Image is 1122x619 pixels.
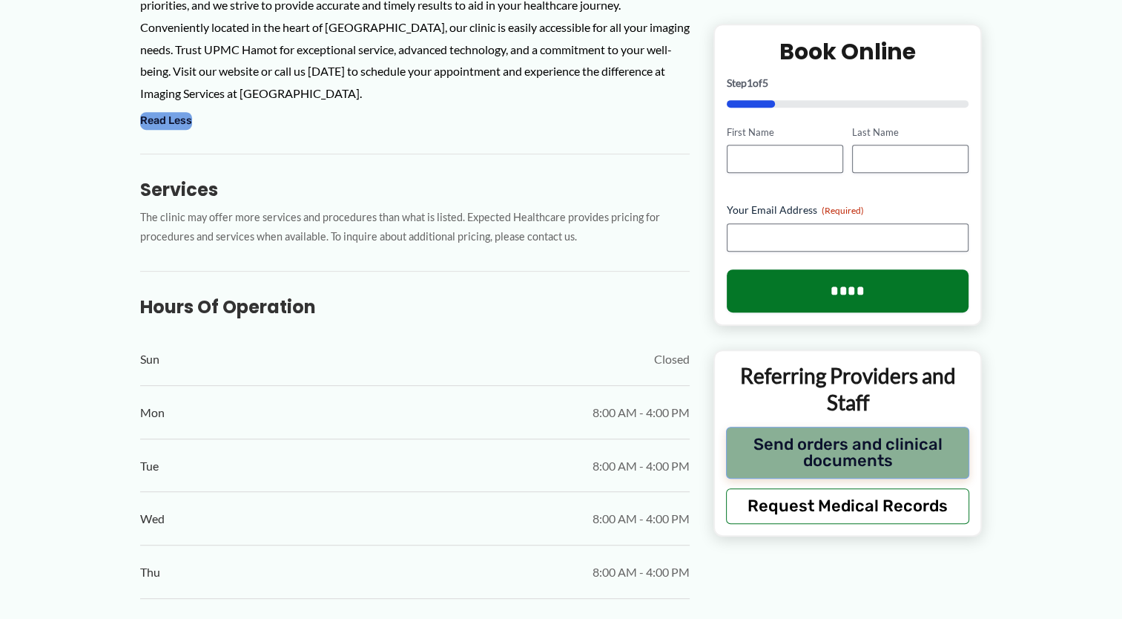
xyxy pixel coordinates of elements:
[726,427,970,479] button: Send orders and clinical documents
[727,125,843,140] label: First Name
[726,488,970,524] button: Request Medical Records
[140,348,159,370] span: Sun
[727,78,969,88] p: Step of
[140,402,165,424] span: Mon
[727,37,969,66] h2: Book Online
[140,295,690,318] h3: Hours of Operation
[593,508,690,530] span: 8:00 AM - 4:00 PM
[140,178,690,201] h3: Services
[140,508,165,530] span: Wed
[727,203,969,218] label: Your Email Address
[762,76,768,89] span: 5
[140,208,690,248] p: The clinic may offer more services and procedures than what is listed. Expected Healthcare provid...
[747,76,753,89] span: 1
[140,112,192,130] button: Read Less
[852,125,968,140] label: Last Name
[140,561,160,583] span: Thu
[140,455,159,477] span: Tue
[726,363,970,417] p: Referring Providers and Staff
[593,455,690,477] span: 8:00 AM - 4:00 PM
[593,561,690,583] span: 8:00 AM - 4:00 PM
[593,402,690,424] span: 8:00 AM - 4:00 PM
[654,348,690,370] span: Closed
[822,206,864,217] span: (Required)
